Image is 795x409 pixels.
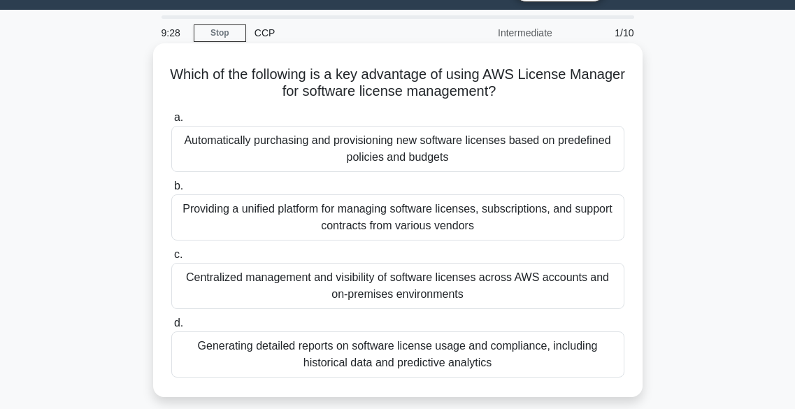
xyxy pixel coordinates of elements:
div: Providing a unified platform for managing software licenses, subscriptions, and support contracts... [171,194,624,241]
span: c. [174,248,182,260]
span: d. [174,317,183,329]
div: Intermediate [438,19,561,47]
h5: Which of the following is a key advantage of using AWS License Manager for software license manag... [170,66,626,101]
div: Generating detailed reports on software license usage and compliance, including historical data a... [171,331,624,378]
div: 1/10 [561,19,643,47]
div: 9:28 [153,19,194,47]
a: Stop [194,24,246,42]
div: Automatically purchasing and provisioning new software licenses based on predefined policies and ... [171,126,624,172]
div: CCP [246,19,438,47]
span: a. [174,111,183,123]
span: b. [174,180,183,192]
div: Centralized management and visibility of software licenses across AWS accounts and on-premises en... [171,263,624,309]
